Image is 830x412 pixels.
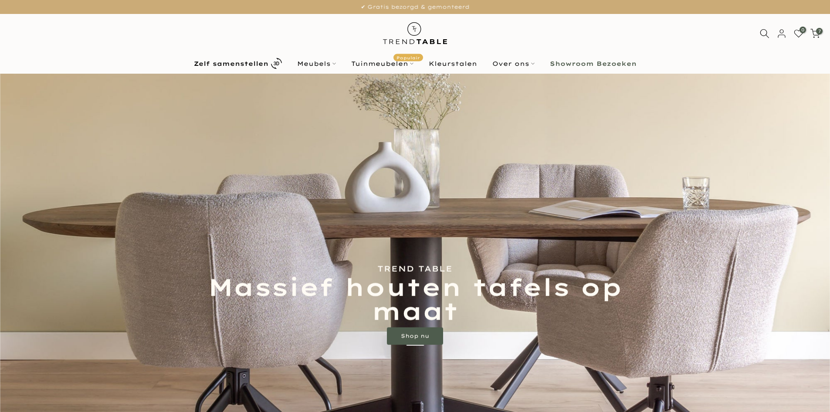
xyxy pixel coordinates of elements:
span: 7 [816,28,823,34]
a: Over ons [484,58,542,69]
a: 7 [810,29,820,38]
a: Zelf samenstellen [186,56,289,71]
p: ✔ Gratis bezorgd & gemonteerd [11,2,819,12]
span: Populair [393,54,423,61]
span: 0 [800,27,806,33]
b: Zelf samenstellen [194,61,268,67]
a: Shop nu [387,327,443,345]
a: Kleurstalen [421,58,484,69]
a: TuinmeubelenPopulair [343,58,421,69]
a: Meubels [289,58,343,69]
iframe: bot-iframe [1,227,171,376]
iframe: toggle-frame [1,368,44,411]
b: Showroom Bezoeken [550,61,637,67]
img: trend-table [377,14,453,53]
a: Showroom Bezoeken [542,58,644,69]
a: 0 [794,29,803,38]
